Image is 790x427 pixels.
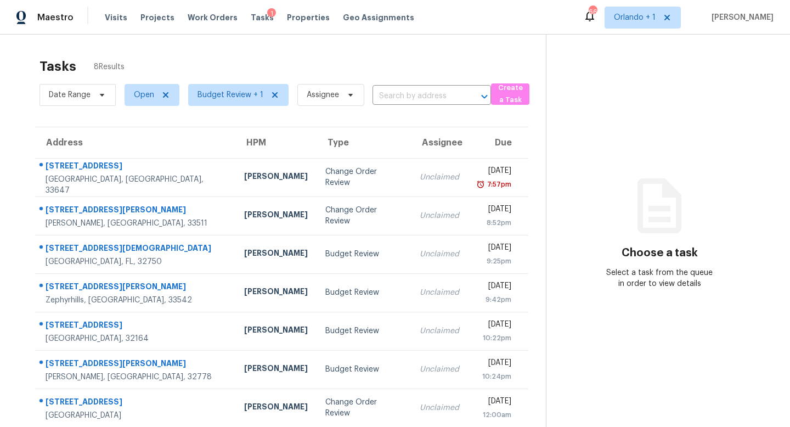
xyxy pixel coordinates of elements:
div: Unclaimed [420,210,459,221]
span: Properties [287,12,330,23]
div: [DATE] [477,204,512,217]
div: Select a task from the queue in order to view details [603,267,716,289]
div: [PERSON_NAME] [244,401,308,415]
div: [GEOGRAPHIC_DATA], 32164 [46,333,227,344]
div: [GEOGRAPHIC_DATA] [46,410,227,421]
div: 10:24pm [477,371,512,382]
span: Geo Assignments [343,12,414,23]
input: Search by address [373,88,460,105]
span: 8 Results [94,61,125,72]
span: Open [134,89,154,100]
div: [STREET_ADDRESS][PERSON_NAME] [46,281,227,295]
div: Zephyrhills, [GEOGRAPHIC_DATA], 33542 [46,295,227,306]
span: Date Range [49,89,91,100]
div: Budget Review [325,287,402,298]
div: [PERSON_NAME] [244,171,308,184]
div: 10:22pm [477,333,512,344]
div: [PERSON_NAME] [244,209,308,223]
div: [DATE] [477,357,512,371]
div: Budget Review [325,249,402,260]
th: Assignee [411,127,468,158]
div: [STREET_ADDRESS] [46,319,227,333]
div: Unclaimed [420,402,459,413]
div: [PERSON_NAME] [244,363,308,377]
div: [PERSON_NAME] [244,324,308,338]
span: Create a Task [496,82,524,107]
span: Orlando + 1 [614,12,656,23]
span: [PERSON_NAME] [707,12,774,23]
div: [GEOGRAPHIC_DATA], [GEOGRAPHIC_DATA], 33647 [46,174,227,196]
div: 9:42pm [477,294,512,305]
div: Unclaimed [420,287,459,298]
div: Unclaimed [420,325,459,336]
div: 7:57pm [485,179,511,190]
div: [PERSON_NAME] [244,286,308,300]
div: [STREET_ADDRESS][PERSON_NAME] [46,358,227,372]
div: Budget Review [325,364,402,375]
div: Change Order Review [325,205,402,227]
span: Visits [105,12,127,23]
th: Address [35,127,235,158]
th: Type [317,127,411,158]
div: [PERSON_NAME] [244,248,308,261]
div: [STREET_ADDRESS][PERSON_NAME] [46,204,227,218]
div: 8:52pm [477,217,512,228]
span: Work Orders [188,12,238,23]
h3: Choose a task [622,248,698,259]
div: Unclaimed [420,249,459,260]
div: Unclaimed [420,364,459,375]
div: Change Order Review [325,166,402,188]
div: [STREET_ADDRESS][DEMOGRAPHIC_DATA] [46,243,227,256]
div: [DATE] [477,242,512,256]
div: 1 [267,8,276,19]
div: Budget Review [325,325,402,336]
button: Open [477,89,492,104]
span: Budget Review + 1 [198,89,263,100]
div: [PERSON_NAME], [GEOGRAPHIC_DATA], 32778 [46,372,227,383]
div: 12:00am [477,409,512,420]
span: Tasks [251,14,274,21]
div: [PERSON_NAME], [GEOGRAPHIC_DATA], 33511 [46,218,227,229]
div: [DATE] [477,319,512,333]
div: [DATE] [477,280,512,294]
span: Assignee [307,89,339,100]
button: Create a Task [491,83,529,105]
div: Change Order Review [325,397,402,419]
span: Projects [140,12,174,23]
div: [GEOGRAPHIC_DATA], FL, 32750 [46,256,227,267]
img: Overdue Alarm Icon [476,179,485,190]
div: 66 [589,7,596,18]
div: [DATE] [477,396,512,409]
div: [STREET_ADDRESS] [46,396,227,410]
span: Maestro [37,12,74,23]
div: [DATE] [477,165,512,179]
th: Due [468,127,529,158]
div: [STREET_ADDRESS] [46,160,227,174]
h2: Tasks [39,61,76,72]
div: 9:25pm [477,256,512,267]
div: Unclaimed [420,172,459,183]
th: HPM [235,127,317,158]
